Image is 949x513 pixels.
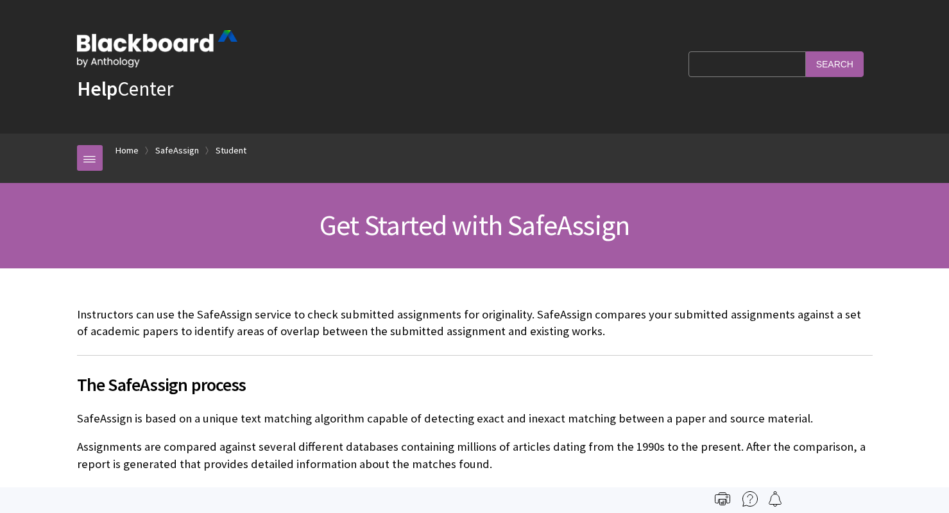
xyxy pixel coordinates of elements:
[77,76,173,101] a: HelpCenter
[742,491,758,507] img: More help
[77,30,237,67] img: Blackboard by Anthology
[806,51,864,76] input: Search
[77,485,873,501] p: Your instructor is using SafeAssign if you see a SafeAssign statement and a list of supported fil...
[77,410,873,427] p: SafeAssign is based on a unique text matching algorithm capable of detecting exact and inexact ma...
[216,143,246,159] a: Student
[767,491,783,507] img: Follow this page
[77,76,117,101] strong: Help
[115,143,139,159] a: Home
[320,207,629,243] span: Get Started with SafeAssign
[77,355,873,398] h2: The SafeAssign process
[155,143,199,159] a: SafeAssign
[77,306,873,340] p: Instructors can use the SafeAssign service to check submitted assignments for originality. SafeAs...
[77,439,873,472] p: Assignments are compared against several different databases containing millions of articles dati...
[715,491,730,507] img: Print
